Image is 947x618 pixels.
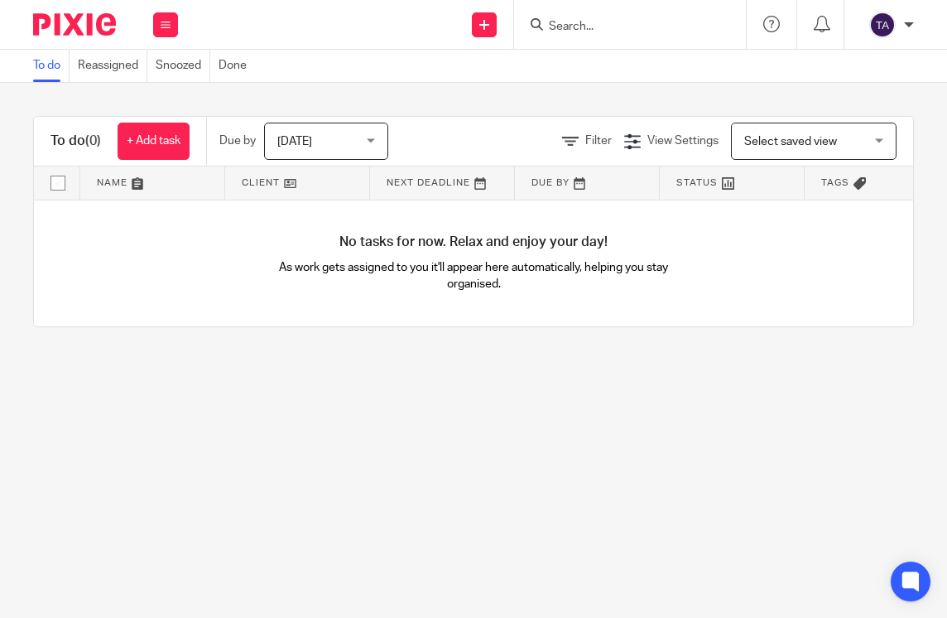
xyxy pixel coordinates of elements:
[34,234,913,251] h4: No tasks for now. Relax and enjoy your day!
[156,50,210,82] a: Snoozed
[219,50,255,82] a: Done
[50,133,101,150] h1: To do
[254,259,694,293] p: As work gets assigned to you it'll appear here automatically, helping you stay organised.
[547,20,696,35] input: Search
[219,133,256,149] p: Due by
[647,135,719,147] span: View Settings
[585,135,612,147] span: Filter
[744,136,837,147] span: Select saved view
[869,12,896,38] img: svg%3E
[821,178,849,187] span: Tags
[118,123,190,160] a: + Add task
[85,134,101,147] span: (0)
[33,50,70,82] a: To do
[33,13,116,36] img: Pixie
[78,50,147,82] a: Reassigned
[277,136,312,147] span: [DATE]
